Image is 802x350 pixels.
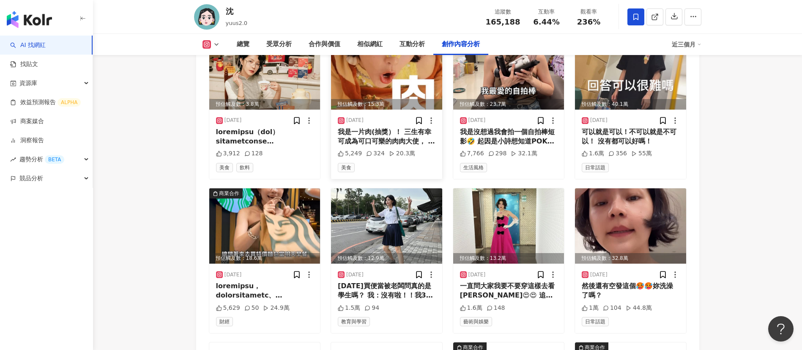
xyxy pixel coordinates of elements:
div: 3,912 [216,149,240,158]
div: 商業合作 [219,189,239,198]
div: [DATE] [590,271,608,278]
div: post-image預估觸及數：13.2萬 [453,188,564,264]
div: 55萬 [631,149,652,158]
span: 趨勢分析 [19,150,64,169]
img: post-image [453,188,564,264]
span: 236% [577,18,601,26]
div: 24.9萬 [263,304,289,312]
div: 合作與價值 [309,39,340,50]
div: 預估觸及數：13.2萬 [453,253,564,264]
div: 324 [366,149,385,158]
span: 藝術與娛樂 [460,317,492,326]
div: 298 [488,149,507,158]
span: 6.44% [533,18,559,26]
div: 創作內容分析 [442,39,480,50]
a: 找貼文 [10,60,38,69]
img: post-image [331,188,442,264]
div: [DATE] [224,117,242,124]
div: 5,629 [216,304,240,312]
div: [DATE] [468,271,486,278]
a: 商案媒合 [10,117,44,126]
span: 日常話題 [582,163,609,172]
span: 資源庫 [19,74,37,93]
span: 飲料 [236,163,253,172]
img: logo [7,11,52,28]
div: post-image預估觸及數：3.8萬 [209,34,320,110]
div: 預估觸及數：18.6萬 [209,253,320,264]
div: 356 [608,149,627,158]
div: 預估觸及數：3.8萬 [209,99,320,110]
div: 追蹤數 [486,8,520,16]
span: 教育與學習 [338,317,370,326]
div: [DATE] [468,117,486,124]
div: 1.6萬 [582,149,604,158]
div: 1.5萬 [338,304,360,312]
div: 104 [603,304,621,312]
div: loremipsu（dol） sitametconse「adipiscingelits」， doeiusmodtempo， incididuntutlaboreetdolo， magnaaliq... [216,127,314,146]
span: rise [10,157,16,163]
div: 1.6萬 [460,304,482,312]
img: post-image [575,34,686,110]
div: post-image商業合作預估觸及數：15.3萬 [331,34,442,110]
div: 44.8萬 [626,304,652,312]
span: 美食 [338,163,355,172]
a: 效益預測報告ALPHA [10,98,81,107]
div: 我是一片肉(抽獎）！ 三生有幸可成為可口可樂的肉肉大使， 而我人生中最需要的就是肉～ 這次可口可樂幫我找來全家出了「姨次滿足熟成牛豚雙拼」便當 真的是想大聲跟你們說真的是ALL 姨 喜！！ 有台... [338,127,435,146]
div: 預估觸及數：40.1萬 [575,99,686,110]
div: 受眾分析 [266,39,292,50]
img: post-image [575,188,686,264]
div: 預估觸及數：15.3萬 [331,99,442,110]
div: [DATE] [346,117,364,124]
div: 5,249 [338,149,362,158]
div: loremipsu， dolorsitametc、 adipiscingeli， seddoe～～～～～ temporin！utlabo6/50， etdoloremagnaALIQuaenim... [216,281,314,300]
span: 165,188 [486,17,520,26]
div: post-image商業合作預估觸及數：18.6萬 [209,188,320,264]
div: 觀看率 [573,8,605,16]
span: 生活風格 [460,163,487,172]
div: [DATE] [224,271,242,278]
div: 50 [244,304,259,312]
div: 32.1萬 [511,149,537,158]
a: 洞察報告 [10,136,44,145]
span: 美食 [216,163,233,172]
div: post-image預估觸及數：23.7萬 [453,34,564,110]
div: 總覽 [237,39,249,50]
div: [DATE] [346,271,364,278]
div: 可以就是可以！不可以就是不可以！ 沒有都可以好嗎！ [582,127,679,146]
div: 7,766 [460,149,484,158]
img: KOL Avatar [194,4,219,30]
img: post-image [453,34,564,110]
div: 94 [364,304,379,312]
div: post-image預估觸及數：12.9萬 [331,188,442,264]
img: post-image [209,188,320,264]
div: [DATE]買便當被老闆問真的是學生嗎？ 我：沒有啦！！我36歲了🤩🤩 從雨天拍到晴天⋯從早九吃到晚八的一天💯 [338,281,435,300]
img: post-image [331,34,442,110]
div: 預估觸及數：12.9萬 [331,253,442,264]
div: post-image預估觸及數：32.8萬 [575,188,686,264]
div: 1萬 [582,304,599,312]
span: 競品分析 [19,169,43,188]
div: 然後還有空發這個🥵🥵妳洗澡了嗎？ [582,281,679,300]
div: 128 [244,149,263,158]
img: post-image [209,34,320,110]
div: 互動率 [531,8,563,16]
div: 一直問大家我要不要穿這樣去看[PERSON_NAME]😍😍 追愛大作戰💞💞💞💞 這是[DATE]上班的工作服啦（我孬🥵 [460,281,558,300]
div: 預估觸及數：23.7萬 [453,99,564,110]
span: 日常話題 [582,317,609,326]
div: 我是沒想過我會拍一個自拍棒短影🤣 起因是小詩想知道POK心得， 其實他也沒跟我許願是我自己也想知道答案⋯ 結果我就越買越多隻來看看😍 結論我還是愛ENERGEA， 沒有業配⋯我的蜜糖不一定是你的... [460,127,558,146]
iframe: Help Scout Beacon - Open [768,316,794,342]
a: searchAI 找網紅 [10,41,46,50]
div: 互動分析 [400,39,425,50]
div: 148 [487,304,505,312]
div: 沈 [226,6,248,17]
div: 近三個月 [672,38,701,51]
div: post-image預估觸及數：40.1萬 [575,34,686,110]
span: 財經 [216,317,233,326]
div: BETA [45,155,64,164]
span: yuus2.0 [226,20,248,26]
div: 20.3萬 [389,149,415,158]
div: 預估觸及數：32.8萬 [575,253,686,264]
div: [DATE] [590,117,608,124]
div: 相似網紅 [357,39,383,50]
